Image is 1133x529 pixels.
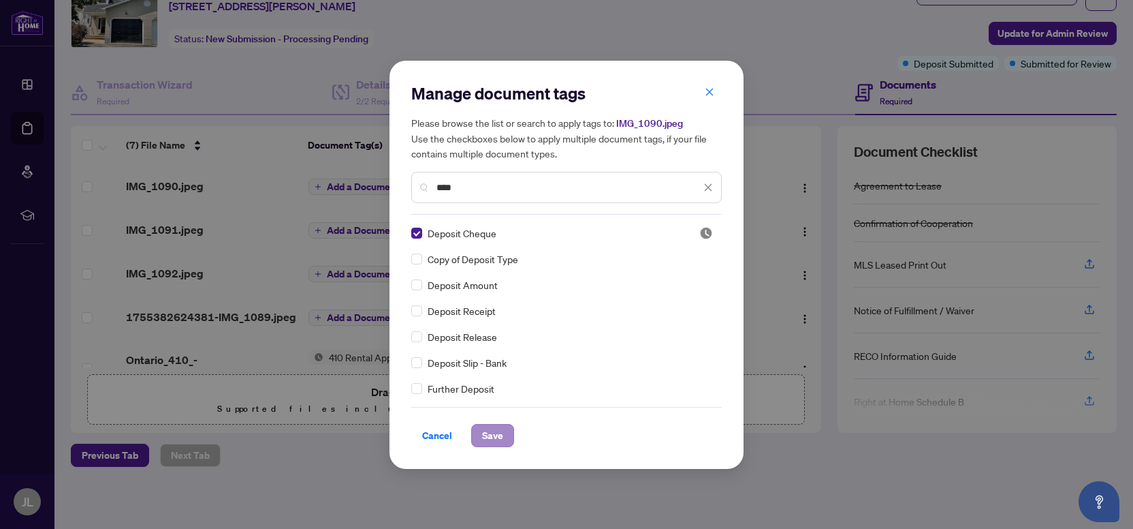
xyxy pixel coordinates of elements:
span: Deposit Receipt [428,303,496,318]
span: Deposit Slip - Bank [428,355,507,370]
img: status [699,226,713,240]
span: Copy of Deposit Type [428,252,518,267]
span: Cancel [422,425,452,447]
span: IMG_1090.jpeg [616,117,683,130]
span: Deposit Release [428,329,497,344]
button: Open asap [1079,481,1119,522]
h2: Manage document tags [411,82,722,104]
span: close [705,87,714,97]
button: Save [471,424,514,447]
span: Pending Review [699,226,713,240]
span: Save [482,425,503,447]
span: Further Deposit [428,381,494,396]
h5: Please browse the list or search to apply tags to: Use the checkboxes below to apply multiple doc... [411,115,722,161]
span: close [703,183,713,192]
span: Deposit Amount [428,277,498,292]
span: Deposit Cheque [428,226,496,241]
button: Cancel [411,424,463,447]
